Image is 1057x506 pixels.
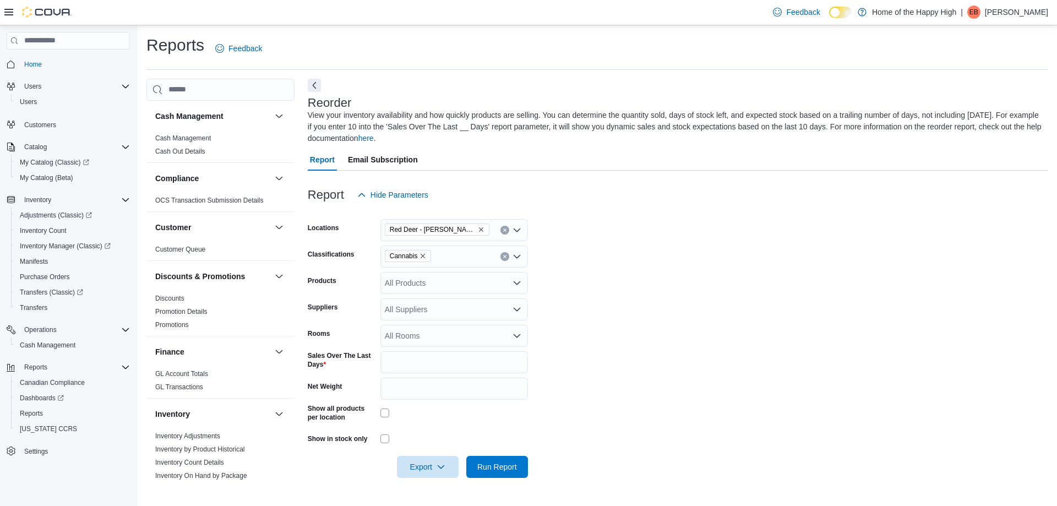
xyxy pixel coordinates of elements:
[2,443,134,459] button: Settings
[155,111,224,122] h3: Cash Management
[155,196,264,205] span: OCS Transaction Submission Details
[15,156,94,169] a: My Catalog (Classic)
[15,209,130,222] span: Adjustments (Classic)
[308,404,376,422] label: Show all products per location
[404,456,452,478] span: Export
[390,224,476,235] span: Red Deer - [PERSON_NAME][GEOGRAPHIC_DATA] - Fire & Flower
[20,173,73,182] span: My Catalog (Beta)
[11,170,134,186] button: My Catalog (Beta)
[155,271,270,282] button: Discounts & Promotions
[15,95,41,108] a: Users
[20,80,130,93] span: Users
[308,276,336,285] label: Products
[385,224,489,236] span: Red Deer - Dawson Centre - Fire & Flower
[308,351,376,369] label: Sales Over The Last Days
[20,193,56,206] button: Inventory
[24,143,47,151] span: Catalog
[20,288,83,297] span: Transfers (Classic)
[11,155,134,170] a: My Catalog (Classic)
[155,383,203,391] span: GL Transactions
[20,57,130,71] span: Home
[961,6,963,19] p: |
[15,171,130,184] span: My Catalog (Beta)
[155,197,264,204] a: OCS Transaction Submission Details
[155,432,220,440] a: Inventory Adjustments
[20,211,92,220] span: Adjustments (Classic)
[273,172,286,185] button: Compliance
[477,461,517,472] span: Run Report
[20,140,51,154] button: Catalog
[466,456,528,478] button: Run Report
[15,240,115,253] a: Inventory Manager (Classic)
[155,445,245,454] span: Inventory by Product Historical
[513,305,521,314] button: Open list of options
[20,58,46,71] a: Home
[155,111,270,122] button: Cash Management
[273,270,286,283] button: Discounts & Promotions
[20,226,67,235] span: Inventory Count
[15,270,74,284] a: Purchase Orders
[2,139,134,155] button: Catalog
[385,250,432,262] span: Cannabis
[20,117,130,131] span: Customers
[155,346,184,357] h3: Finance
[15,240,130,253] span: Inventory Manager (Classic)
[155,134,211,143] span: Cash Management
[155,471,247,480] span: Inventory On Hand by Package
[513,279,521,287] button: Open list of options
[155,369,208,378] span: GL Account Totals
[15,224,130,237] span: Inventory Count
[829,18,830,19] span: Dark Mode
[969,6,978,19] span: EB
[11,390,134,406] a: Dashboards
[24,195,51,204] span: Inventory
[155,246,205,253] a: Customer Queue
[15,301,130,314] span: Transfers
[11,254,134,269] button: Manifests
[308,250,355,259] label: Classifications
[15,391,68,405] a: Dashboards
[20,80,46,93] button: Users
[20,257,48,266] span: Manifests
[155,134,211,142] a: Cash Management
[769,1,824,23] a: Feedback
[513,226,521,235] button: Open list of options
[11,238,134,254] a: Inventory Manager (Classic)
[20,361,52,374] button: Reports
[24,447,48,456] span: Settings
[967,6,980,19] div: Emily Bye
[985,6,1048,19] p: [PERSON_NAME]
[15,224,71,237] a: Inventory Count
[24,60,42,69] span: Home
[273,221,286,234] button: Customer
[308,224,339,232] label: Locations
[15,171,78,184] a: My Catalog (Beta)
[20,97,37,106] span: Users
[20,158,89,167] span: My Catalog (Classic)
[15,376,89,389] a: Canadian Compliance
[308,79,321,92] button: Next
[308,434,368,443] label: Show in stock only
[390,251,418,262] span: Cannabis
[2,79,134,94] button: Users
[11,94,134,110] button: Users
[24,363,47,372] span: Reports
[15,339,80,352] a: Cash Management
[155,409,270,420] button: Inventory
[155,346,270,357] button: Finance
[15,286,130,299] span: Transfers (Classic)
[308,382,342,391] label: Net Weight
[478,226,484,233] button: Remove Red Deer - Dawson Centre - Fire & Flower from selection in this group
[308,96,351,110] h3: Reorder
[371,189,428,200] span: Hide Parameters
[22,7,72,18] img: Cova
[155,320,189,329] span: Promotions
[155,459,224,466] a: Inventory Count Details
[11,338,134,353] button: Cash Management
[273,407,286,421] button: Inventory
[155,307,208,316] span: Promotion Details
[20,193,130,206] span: Inventory
[11,208,134,223] a: Adjustments (Classic)
[20,361,130,374] span: Reports
[15,391,130,405] span: Dashboards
